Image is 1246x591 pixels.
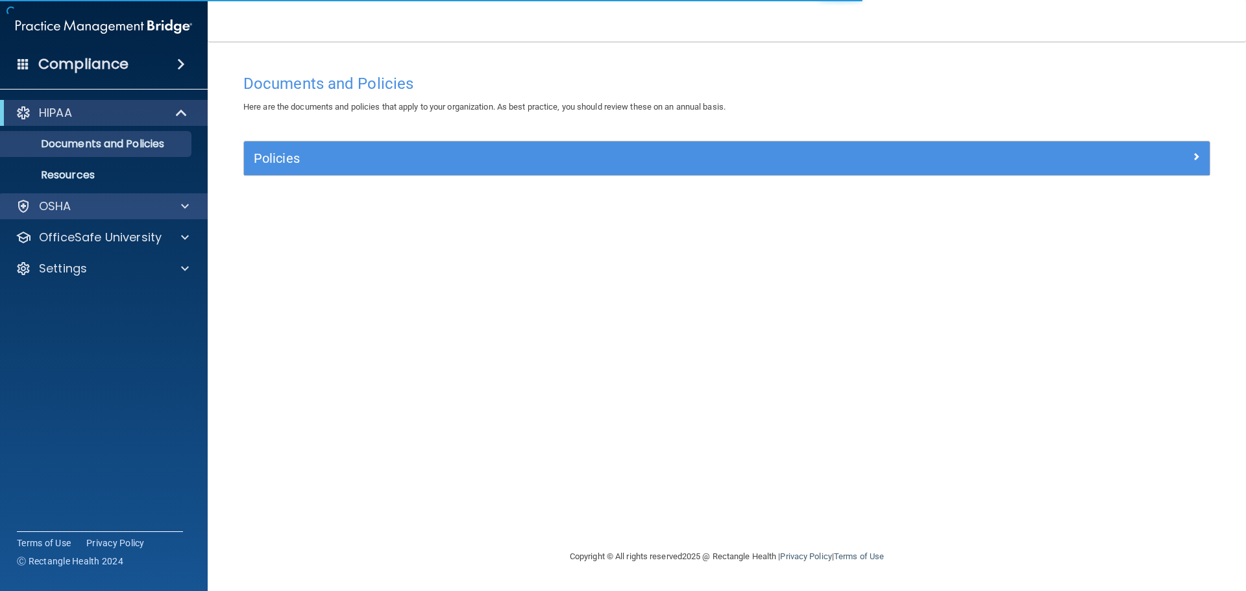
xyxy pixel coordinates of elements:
a: Settings [16,261,189,276]
span: Ⓒ Rectangle Health 2024 [17,555,123,568]
div: Copyright © All rights reserved 2025 @ Rectangle Health | | [490,536,964,577]
img: PMB logo [16,14,192,40]
a: Terms of Use [834,551,884,561]
a: OfficeSafe University [16,230,189,245]
h4: Compliance [38,55,128,73]
p: Settings [39,261,87,276]
h4: Documents and Policies [243,75,1210,92]
p: OfficeSafe University [39,230,162,245]
a: OSHA [16,199,189,214]
a: Policies [254,148,1200,169]
a: Privacy Policy [780,551,831,561]
p: Resources [8,169,186,182]
p: Documents and Policies [8,138,186,151]
span: Here are the documents and policies that apply to your organization. As best practice, you should... [243,102,726,112]
a: Terms of Use [17,537,71,549]
p: OSHA [39,199,71,214]
h5: Policies [254,151,959,165]
a: HIPAA [16,105,188,121]
a: Privacy Policy [86,537,145,549]
p: HIPAA [39,105,72,121]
